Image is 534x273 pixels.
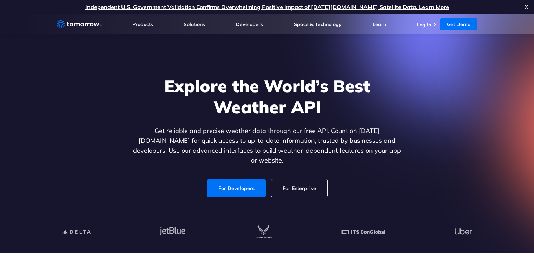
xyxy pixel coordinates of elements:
a: Space & Technology [294,21,342,27]
a: Log In [417,21,431,28]
a: Home link [57,19,102,30]
a: Solutions [184,21,205,27]
a: Get Demo [440,18,477,30]
p: Get reliable and precise weather data through our free API. Count on [DATE][DOMAIN_NAME] for quic... [132,126,403,165]
a: Products [132,21,153,27]
a: For Enterprise [271,179,327,197]
h1: Explore the World’s Best Weather API [132,75,403,118]
a: For Developers [207,179,266,197]
a: Learn [373,21,386,27]
a: Developers [236,21,263,27]
a: Independent U.S. Government Validation Confirms Overwhelming Positive Impact of [DATE][DOMAIN_NAM... [85,4,449,11]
